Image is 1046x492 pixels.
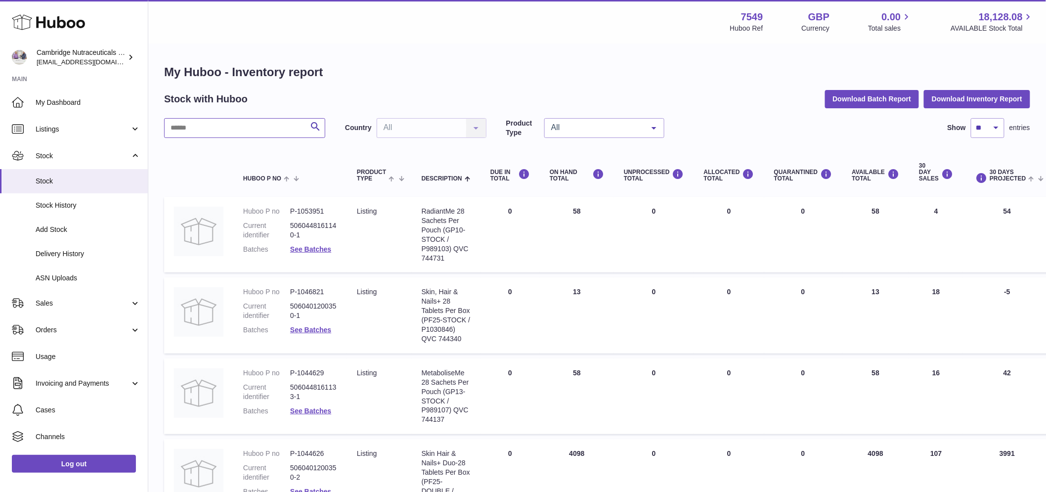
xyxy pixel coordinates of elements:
a: See Batches [290,245,331,253]
span: 0 [801,288,805,296]
div: Cambridge Nutraceuticals Ltd [37,48,126,67]
strong: GBP [808,10,829,24]
span: Invoicing and Payments [36,379,130,388]
td: 58 [540,358,614,434]
dt: Huboo P no [243,207,290,216]
td: 0 [694,197,764,272]
span: listing [357,288,377,296]
div: ON HAND Total [550,169,604,182]
span: Stock [36,151,130,161]
span: Total sales [868,24,912,33]
div: ALLOCATED Total [704,169,754,182]
span: Stock History [36,201,140,210]
span: Usage [36,352,140,361]
label: Product Type [506,119,539,137]
button: Download Batch Report [825,90,919,108]
span: listing [357,449,377,457]
span: Description [422,176,462,182]
td: 58 [540,197,614,272]
span: Cases [36,405,140,415]
div: DUE IN TOTAL [490,169,530,182]
dt: Batches [243,325,290,335]
span: Product Type [357,169,386,182]
span: Channels [36,432,140,442]
dd: 5060401200350-2 [290,463,337,482]
td: 13 [842,277,910,353]
a: See Batches [290,407,331,415]
dt: Huboo P no [243,287,290,297]
span: 0 [801,449,805,457]
dt: Current identifier [243,383,290,402]
dd: P-1044626 [290,449,337,458]
td: 0 [480,277,540,353]
strong: 7549 [741,10,763,24]
a: 0.00 Total sales [868,10,912,33]
span: entries [1009,123,1030,133]
div: 30 DAY SALES [919,163,953,182]
dt: Batches [243,406,290,416]
h2: Stock with Huboo [164,92,248,106]
span: All [549,123,644,133]
span: Stock [36,177,140,186]
td: 0 [480,197,540,272]
span: 0 [801,369,805,377]
td: 0 [480,358,540,434]
span: [EMAIL_ADDRESS][DOMAIN_NAME] [37,58,145,66]
span: listing [357,207,377,215]
div: RadiantMe 28 Sachets Per Pouch (GP10-STOCK / P989103) QVC 744731 [422,207,471,263]
img: qvc@camnutra.com [12,50,27,65]
dt: Huboo P no [243,449,290,458]
a: 18,128.08 AVAILABLE Stock Total [951,10,1034,33]
span: Add Stock [36,225,140,234]
td: 18 [909,277,963,353]
td: 0 [614,277,694,353]
div: UNPROCESSED Total [624,169,684,182]
span: AVAILABLE Stock Total [951,24,1034,33]
dd: 5060401200350-1 [290,302,337,320]
dt: Huboo P no [243,368,290,378]
h1: My Huboo - Inventory report [164,64,1030,80]
span: Listings [36,125,130,134]
img: product image [174,287,223,337]
td: 13 [540,277,614,353]
div: Skin, Hair & Nails+ 28 Tablets Per Box (PF25-STOCK / P1030846) QVC 744340 [422,287,471,343]
div: MetaboliseMe 28 Sachets Per Pouch (GP13-STOCK / P989107) QVC 744137 [422,368,471,424]
span: ASN Uploads [36,273,140,283]
span: 30 DAYS PROJECTED [990,169,1026,182]
td: 0 [694,358,764,434]
span: Sales [36,299,130,308]
img: product image [174,207,223,256]
a: See Batches [290,326,331,334]
dt: Current identifier [243,463,290,482]
td: 0 [694,277,764,353]
div: QUARANTINED Total [774,169,832,182]
dt: Batches [243,245,290,254]
img: product image [174,368,223,418]
span: 0.00 [882,10,901,24]
label: Country [345,123,372,133]
span: Delivery History [36,249,140,259]
dd: P-1044629 [290,368,337,378]
span: Huboo P no [243,176,281,182]
dt: Current identifier [243,221,290,240]
div: Currency [802,24,830,33]
td: 16 [909,358,963,434]
span: My Dashboard [36,98,140,107]
span: 0 [801,207,805,215]
td: 0 [614,358,694,434]
span: 18,128.08 [979,10,1023,24]
span: listing [357,369,377,377]
td: 58 [842,197,910,272]
a: Log out [12,455,136,473]
div: Huboo Ref [730,24,763,33]
dd: 5060448161133-1 [290,383,337,402]
dd: 5060448161140-1 [290,221,337,240]
dt: Current identifier [243,302,290,320]
span: Orders [36,325,130,335]
dd: P-1046821 [290,287,337,297]
dd: P-1053951 [290,207,337,216]
div: AVAILABLE Total [852,169,900,182]
td: 0 [614,197,694,272]
label: Show [948,123,966,133]
button: Download Inventory Report [924,90,1030,108]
